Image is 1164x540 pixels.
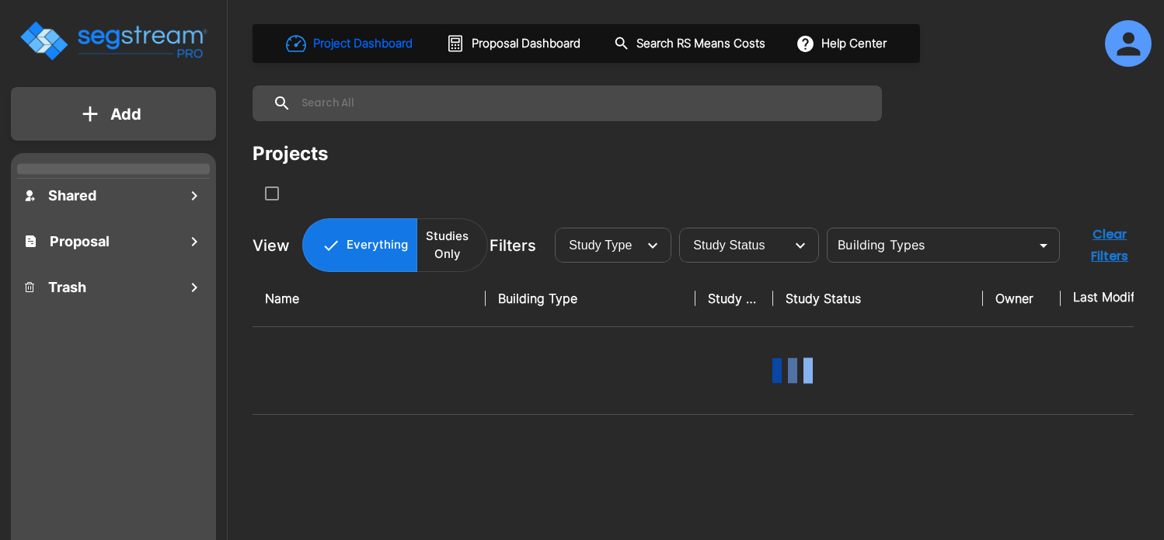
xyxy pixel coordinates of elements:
[18,19,208,63] img: Logo
[253,270,486,327] th: Name
[416,218,488,272] button: Studies Only
[1033,235,1054,256] button: Open
[50,231,110,252] h1: Proposal
[682,224,785,267] div: Select
[983,270,1061,327] th: Owner
[347,236,408,254] p: Everything
[486,270,695,327] th: Building Type
[280,26,421,61] button: Project Dashboard
[302,218,488,272] div: Platform
[426,228,469,263] p: Studies Only
[831,235,1030,256] input: Building Types
[569,239,632,252] span: Study Type
[110,103,141,126] p: Add
[291,85,874,121] input: Search All
[608,29,774,59] button: Search RS Means Costs
[253,140,328,168] div: Projects
[256,178,288,209] button: SelectAll
[558,224,637,267] div: Select
[1068,219,1152,272] button: Clear Filters
[302,218,417,272] button: Everything
[793,29,893,58] button: Help Center
[472,35,580,53] h1: Proposal Dashboard
[440,27,589,60] button: Proposal Dashboard
[253,234,290,257] p: View
[11,92,216,137] button: Add
[313,35,413,53] h1: Project Dashboard
[693,239,765,252] span: Study Status
[48,277,86,298] h1: Trash
[695,270,773,327] th: Study Type
[773,270,983,327] th: Study Status
[490,234,536,257] p: Filters
[636,35,765,53] h1: Search RS Means Costs
[48,185,96,206] h1: Shared
[761,340,824,402] img: Loading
